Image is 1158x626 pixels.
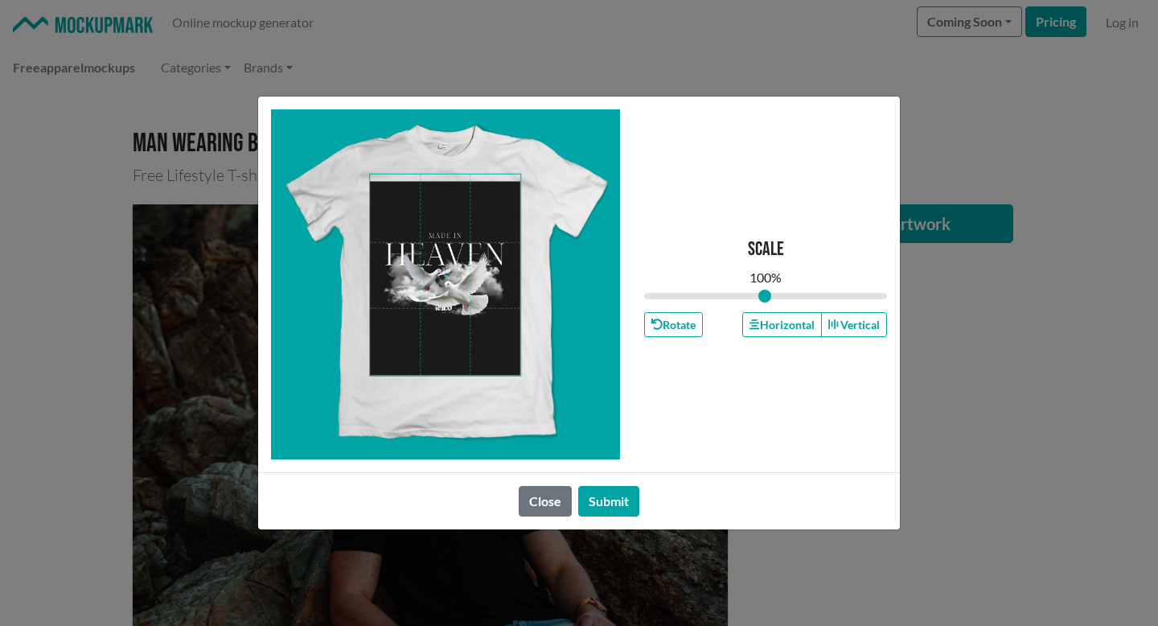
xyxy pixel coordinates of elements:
[742,312,821,337] button: Horizontal
[519,486,572,517] button: Close
[644,312,703,337] button: Rotate
[748,238,784,262] p: Scale
[821,312,887,337] button: Vertical
[749,268,782,287] div: 100 %
[578,486,639,517] button: Submit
